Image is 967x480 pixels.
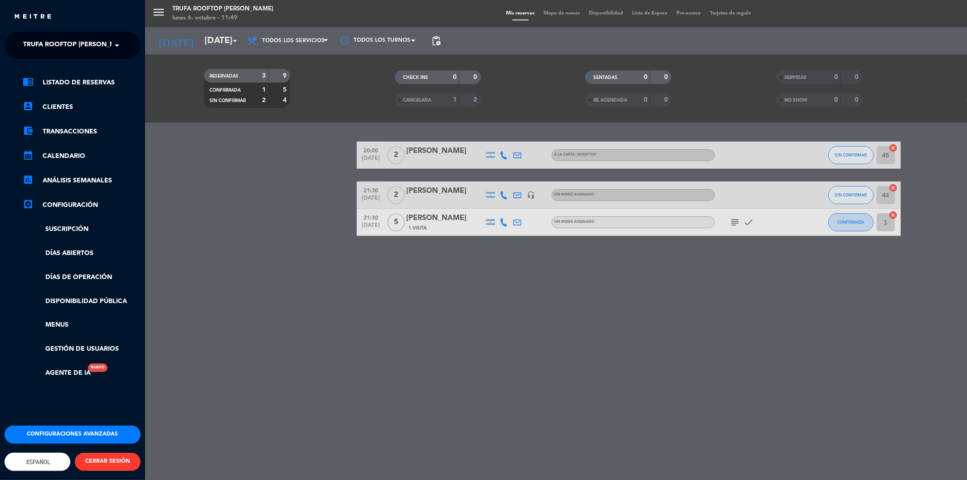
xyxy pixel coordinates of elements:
i: settings_applications [23,199,34,210]
button: Configuraciones avanzadas [5,426,141,444]
a: assessmentANÁLISIS SEMANALES [23,175,141,186]
a: Configuración [23,200,141,211]
a: Días abiertos [23,248,141,259]
a: account_boxClientes [23,102,141,113]
a: Días de Operación [23,272,141,283]
a: Disponibilidad pública [23,296,141,307]
a: Agente de IANuevo [23,368,91,378]
a: chrome_reader_modeListado de Reservas [23,77,141,88]
button: CERRAR SESIÓN [75,453,141,471]
span: Trufa Rooftop [PERSON_NAME] [23,36,131,55]
i: chrome_reader_mode [23,76,34,87]
a: Suscripción [23,224,141,235]
a: calendar_monthCalendario [23,151,141,162]
img: MEITRE [14,14,52,20]
a: account_balance_walletTransacciones [23,126,141,137]
i: calendar_month [23,150,34,161]
i: assessment [23,174,34,185]
div: Nuevo [88,363,107,372]
i: account_box [23,101,34,112]
i: account_balance_wallet [23,125,34,136]
a: Gestión de usuarios [23,344,141,354]
a: Menus [23,320,141,330]
span: Español [24,459,51,465]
